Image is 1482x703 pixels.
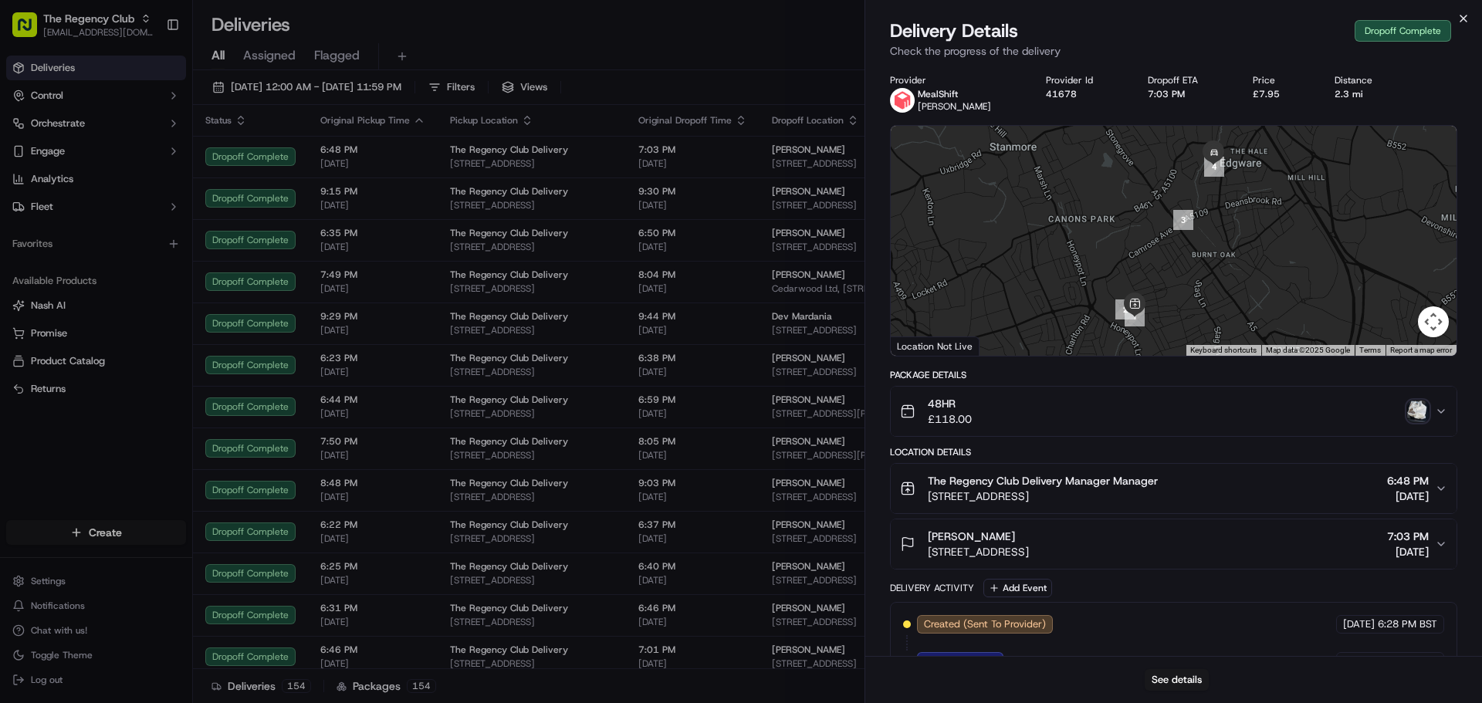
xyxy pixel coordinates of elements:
div: £7.95 [1253,88,1310,100]
a: Terms (opens in new tab) [1359,346,1381,354]
span: £118.00 [928,411,972,427]
img: photo_proof_of_delivery image [1407,401,1429,422]
button: Map camera controls [1418,306,1449,337]
span: Map data ©2025 Google [1266,346,1350,354]
div: 2 [1115,299,1135,319]
img: 1736555255976-a54dd68f-1ca7-489b-9aae-adbdc363a1c4 [15,147,43,175]
span: 7:03 PM [1387,529,1429,544]
div: Past conversations [15,201,103,213]
img: Nash [15,15,46,46]
span: 6:28 PM BST [1378,617,1437,631]
span: [DATE] [216,281,248,293]
img: profile_mealshift_partner.png [890,88,915,113]
span: 48HR [928,396,972,411]
img: Joana Marie Avellanoza [15,266,40,291]
a: Report a map error [1390,346,1452,354]
img: Bea Lacdao [15,225,40,249]
div: Location Details [890,446,1457,458]
span: [STREET_ADDRESS] [928,544,1029,559]
button: Add Event [983,579,1052,597]
button: The Regency Club Delivery Manager Manager[STREET_ADDRESS]6:48 PM[DATE] [891,464,1457,513]
div: We're available if you need us! [69,163,212,175]
span: [PERSON_NAME] [918,100,991,113]
div: Package Details [890,369,1457,381]
div: Provider [890,74,1021,86]
div: 3 [1173,210,1193,230]
div: 💻 [130,346,143,359]
span: [DATE] [137,239,168,252]
button: See all [239,198,281,216]
a: 📗Knowledge Base [9,339,124,367]
span: Pylon [154,383,187,394]
span: 6:48 PM [1387,473,1429,488]
button: [PERSON_NAME][STREET_ADDRESS]7:03 PM[DATE] [891,519,1457,569]
div: 4 [1204,157,1224,177]
div: Start new chat [69,147,253,163]
span: Assigned Driver [924,654,996,668]
button: Keyboard shortcuts [1190,345,1257,356]
span: • [128,239,134,252]
span: • [208,281,213,293]
div: Provider Id [1046,74,1123,86]
p: MealShift [918,88,991,100]
div: Location Not Live [891,336,980,356]
span: The Regency Club Delivery Manager Manager [928,473,1158,488]
span: API Documentation [146,345,248,360]
img: 1753817452368-0c19585d-7be3-40d9-9a41-2dc781b3d1eb [32,147,60,175]
div: Price [1253,74,1310,86]
button: Start new chat [262,152,281,171]
span: [DATE] [1343,617,1375,631]
span: Created (Sent To Provider) [924,617,1046,631]
p: Check the progress of the delivery [890,43,1457,59]
button: 41678 [1046,88,1077,100]
span: [PERSON_NAME] [PERSON_NAME] [48,281,205,293]
span: [DATE] [1387,488,1429,504]
div: 📗 [15,346,28,359]
span: [STREET_ADDRESS] [928,488,1158,504]
span: [PERSON_NAME] [48,239,125,252]
div: Dropoff ETA [1148,74,1228,86]
span: 6:33 PM BST [1378,654,1437,668]
a: Open this area in Google Maps (opens a new window) [895,336,946,356]
div: Delivery Activity [890,582,974,594]
div: 7:03 PM [1148,88,1228,100]
span: [DATE] [1387,544,1429,559]
span: [DATE] [1343,654,1375,668]
div: 2.3 mi [1335,88,1402,100]
div: Distance [1335,74,1402,86]
span: Delivery Details [890,19,1018,43]
a: Powered byPylon [109,382,187,394]
img: 1736555255976-a54dd68f-1ca7-489b-9aae-adbdc363a1c4 [31,240,43,252]
img: 1736555255976-a54dd68f-1ca7-489b-9aae-adbdc363a1c4 [31,282,43,294]
span: [PERSON_NAME] [928,529,1015,544]
button: See details [1145,669,1209,691]
button: 48HR£118.00photo_proof_of_delivery image [891,387,1457,436]
span: Knowledge Base [31,345,118,360]
a: 💻API Documentation [124,339,254,367]
p: Welcome 👋 [15,62,281,86]
input: Got a question? Start typing here... [40,100,278,116]
img: Google [895,336,946,356]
